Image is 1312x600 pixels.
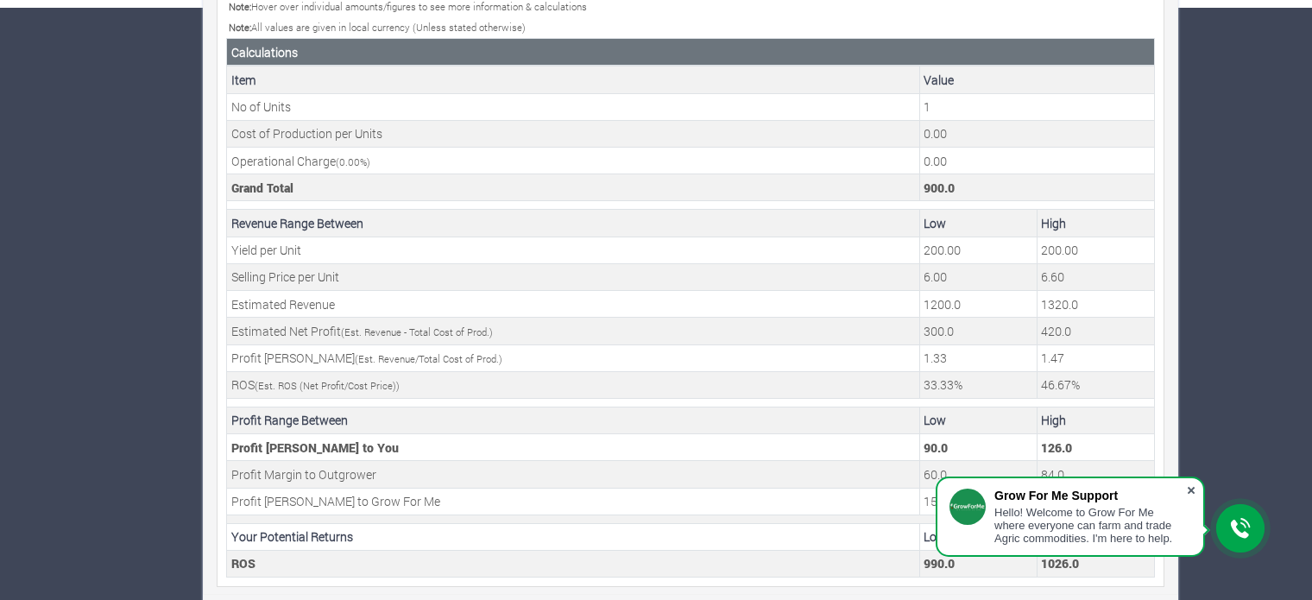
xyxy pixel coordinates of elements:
[919,488,1037,515] td: Grow For Me Profit Margin (Min Estimated Profit * Grow For Me Profit Margin)
[919,371,1037,398] td: Your estimated minimum ROS (Net Profit/Cost Price)
[1037,344,1154,371] td: Your estimated maximum Profit Margin (Estimated Revenue/Total Cost of Production)
[1037,461,1154,488] td: Outgrower Profit Margin (Max Estimated Profit * Outgrower Profit Margin)
[919,93,1154,120] td: This is the number of Units
[1041,215,1066,231] b: High
[229,21,526,34] small: All values are given in local currency (Unless stated otherwise)
[919,263,1037,290] td: Your estimated minimum Selling Price per Unit
[1041,412,1066,428] b: High
[919,237,1037,263] td: Your estimated minimum Yield per Unit
[1037,550,1154,577] td: Your Potential Maximum Return on Funding
[919,120,1154,147] td: This is the cost of a Units
[227,318,920,344] td: Estimated Net Profit
[227,148,920,174] td: Operational Charge
[994,489,1186,502] div: Grow For Me Support
[231,180,293,196] b: Grand Total
[919,318,1037,344] td: Your estimated Profit to be made (Estimated Revenue - Total Cost of Production)
[1037,371,1154,398] td: Your estimated maximum ROS (Net Profit/Cost Price)
[231,215,363,231] b: Revenue Range Between
[339,155,360,168] span: 0.00
[1037,291,1154,318] td: Your estimated Revenue expected (Grand Total * Max. Est. Revenue Percentage)
[227,263,920,290] td: Selling Price per Unit
[227,550,920,577] td: ROS
[1037,237,1154,263] td: Your estimated maximum Yield per Unit
[924,528,946,545] b: Low
[919,344,1037,371] td: Your estimated minimum Profit Margin (Estimated Revenue/Total Cost of Production)
[227,39,1155,66] th: Calculations
[994,506,1186,545] div: Hello! Welcome to Grow For Me where everyone can farm and trade Agric commodities. I'm here to help.
[924,412,946,428] b: Low
[1037,263,1154,290] td: Your estimated maximum Selling Price per Unit
[227,488,920,515] td: Profit [PERSON_NAME] to Grow For Me
[919,148,1154,174] td: This is the operational charge by Grow For Me
[919,550,1037,577] td: Your Potential Minimum Return on Funding
[227,371,920,398] td: ROS
[919,461,1037,488] td: Outgrower Profit Margin (Min Estimated Profit * Outgrower Profit Margin)
[1037,434,1154,461] td: Your Profit Margin (Max Estimated Profit * Profit Margin)
[924,72,954,88] b: Value
[227,120,920,147] td: Cost of Production per Units
[919,291,1037,318] td: Your estimated Revenue expected (Grand Total * Min. Est. Revenue Percentage)
[231,72,256,88] b: Item
[1037,318,1154,344] td: Your estimated Profit to be made (Estimated Revenue - Total Cost of Production)
[255,379,400,392] small: (Est. ROS (Net Profit/Cost Price))
[227,434,920,461] td: Profit [PERSON_NAME] to You
[229,21,251,34] b: Note:
[919,434,1037,461] td: Your Profit Margin (Min Estimated Profit * Profit Margin)
[227,461,920,488] td: Profit Margin to Outgrower
[227,237,920,263] td: Yield per Unit
[231,412,348,428] b: Profit Range Between
[227,344,920,371] td: Profit [PERSON_NAME]
[355,352,502,365] small: (Est. Revenue/Total Cost of Prod.)
[341,325,493,338] small: (Est. Revenue - Total Cost of Prod.)
[227,291,920,318] td: Estimated Revenue
[919,174,1154,201] td: This is the Total Cost. (Units Cost + (Operational Charge * Units Cost)) * No of Units
[227,93,920,120] td: No of Units
[231,528,353,545] b: Your Potential Returns
[924,215,946,231] b: Low
[336,155,370,168] small: ( %)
